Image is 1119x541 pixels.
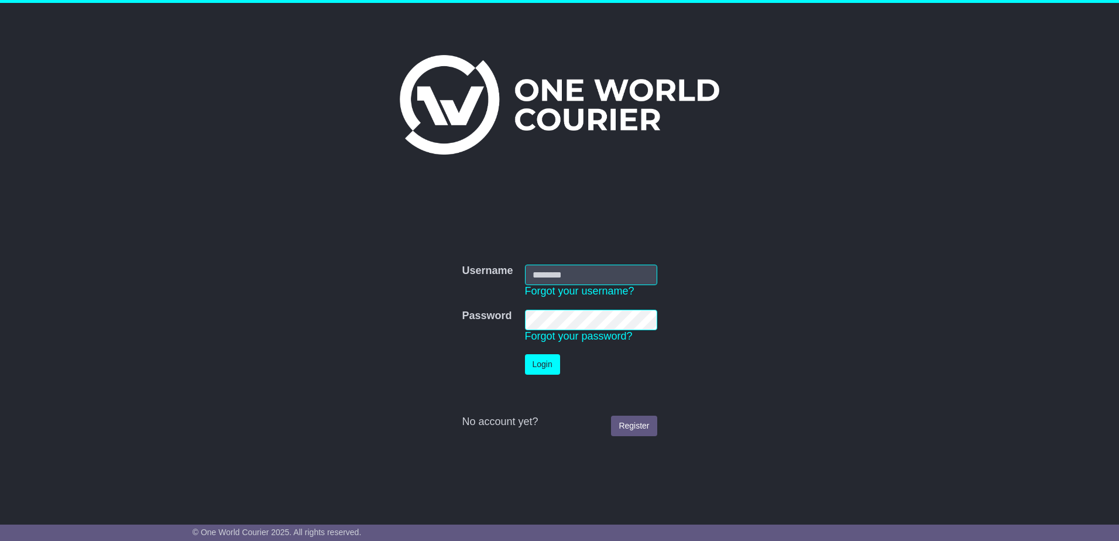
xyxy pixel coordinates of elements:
label: Username [462,265,513,278]
a: Forgot your password? [525,330,633,342]
a: Register [611,416,657,436]
div: No account yet? [462,416,657,429]
label: Password [462,310,512,323]
a: Forgot your username? [525,285,634,297]
span: © One World Courier 2025. All rights reserved. [193,528,362,537]
img: One World [400,55,719,155]
button: Login [525,354,560,375]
